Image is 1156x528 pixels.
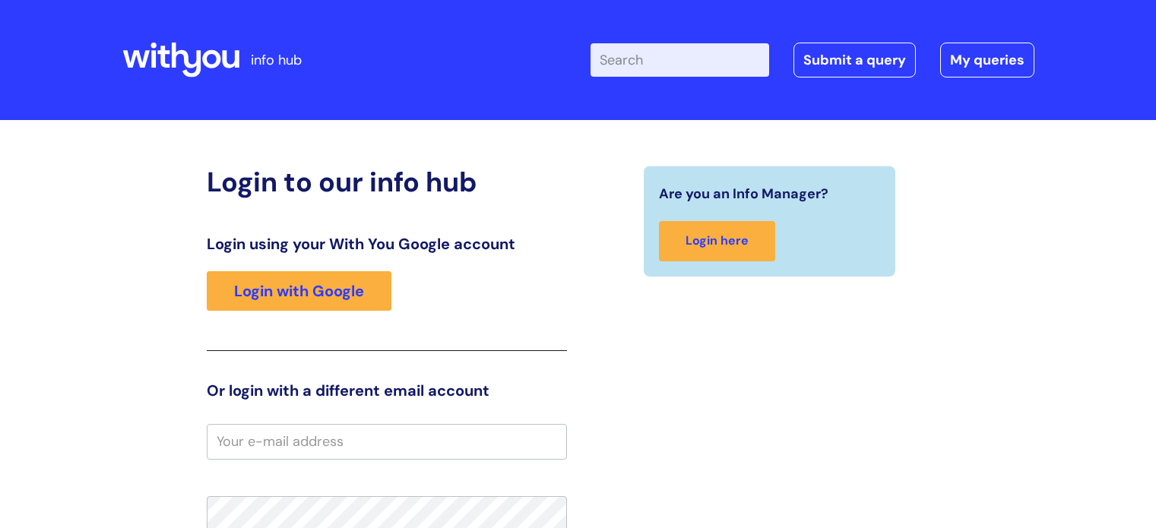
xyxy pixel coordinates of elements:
[251,48,302,72] p: info hub
[591,43,769,77] input: Search
[207,381,567,400] h3: Or login with a different email account
[659,221,775,261] a: Login here
[207,271,391,311] a: Login with Google
[207,235,567,253] h3: Login using your With You Google account
[793,43,916,77] a: Submit a query
[659,182,828,206] span: Are you an Info Manager?
[207,166,567,198] h2: Login to our info hub
[207,424,567,459] input: Your e-mail address
[940,43,1034,77] a: My queries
